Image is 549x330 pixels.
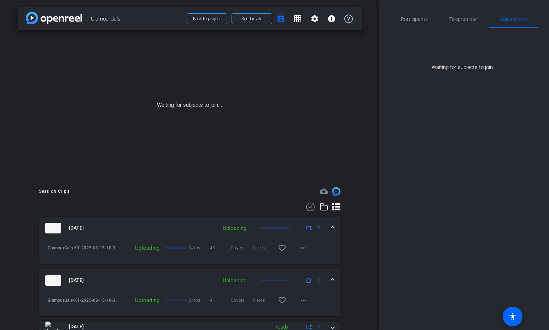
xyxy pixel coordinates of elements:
[210,297,231,304] span: 4K
[45,223,61,233] img: thumb-nail
[18,30,362,180] div: Waiting for subjects to join...
[278,296,286,305] mat-icon: favorite_border
[39,239,340,264] div: thumb-nail[DATE]Uploading1
[91,12,182,26] span: GlamourGals
[508,312,517,321] mat-icon: accessibility
[320,187,328,196] mat-icon: cloud_upload
[39,292,340,316] div: thumb-nail[DATE]Uploading1
[278,244,286,252] mat-icon: favorite_border
[299,244,308,252] mat-icon: more_horiz
[231,297,252,304] span: 0bytes
[317,277,320,284] span: 1
[293,15,302,23] mat-icon: grid_on
[219,277,250,285] div: Uploading
[69,277,84,284] span: [DATE]
[45,275,61,286] img: thumb-nail
[401,17,428,22] span: Participants
[39,188,70,195] div: Session Clips
[332,187,340,196] img: Session clips
[241,16,262,22] span: Send invite
[120,244,163,251] div: Uploading
[39,217,340,239] mat-expansion-panel-header: thumb-nail[DATE]Uploading1
[120,297,163,304] div: Uploading
[231,244,252,251] span: 0bytes
[252,244,274,251] span: 0 secs
[210,244,231,251] span: 4K
[299,296,308,305] mat-icon: more_horiz
[500,17,528,22] span: Adjustments
[193,16,221,21] span: Back to project
[187,13,227,24] button: Back to project
[48,244,120,251] span: GlamourGals-K1-2025-08-15-10-36-40-828-0
[189,244,210,251] span: 24fps
[310,15,319,23] mat-icon: settings
[276,15,285,23] mat-icon: account_box
[390,28,538,71] div: Waiting for subjects to join...
[189,297,210,304] span: 24fps
[39,269,340,292] mat-expansion-panel-header: thumb-nail[DATE]Uploading1
[252,297,274,304] span: 0 secs
[449,17,478,22] span: Teleprompter
[232,13,272,24] button: Send invite
[26,12,82,24] img: app-logo
[320,187,328,196] span: Destinations for your clips
[327,15,336,23] mat-icon: info
[48,297,120,304] span: GlamourGals-K1-2025-08-15-10-35-33-475-0
[219,224,250,232] div: Uploading
[69,224,84,232] span: [DATE]
[317,224,320,232] span: 1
